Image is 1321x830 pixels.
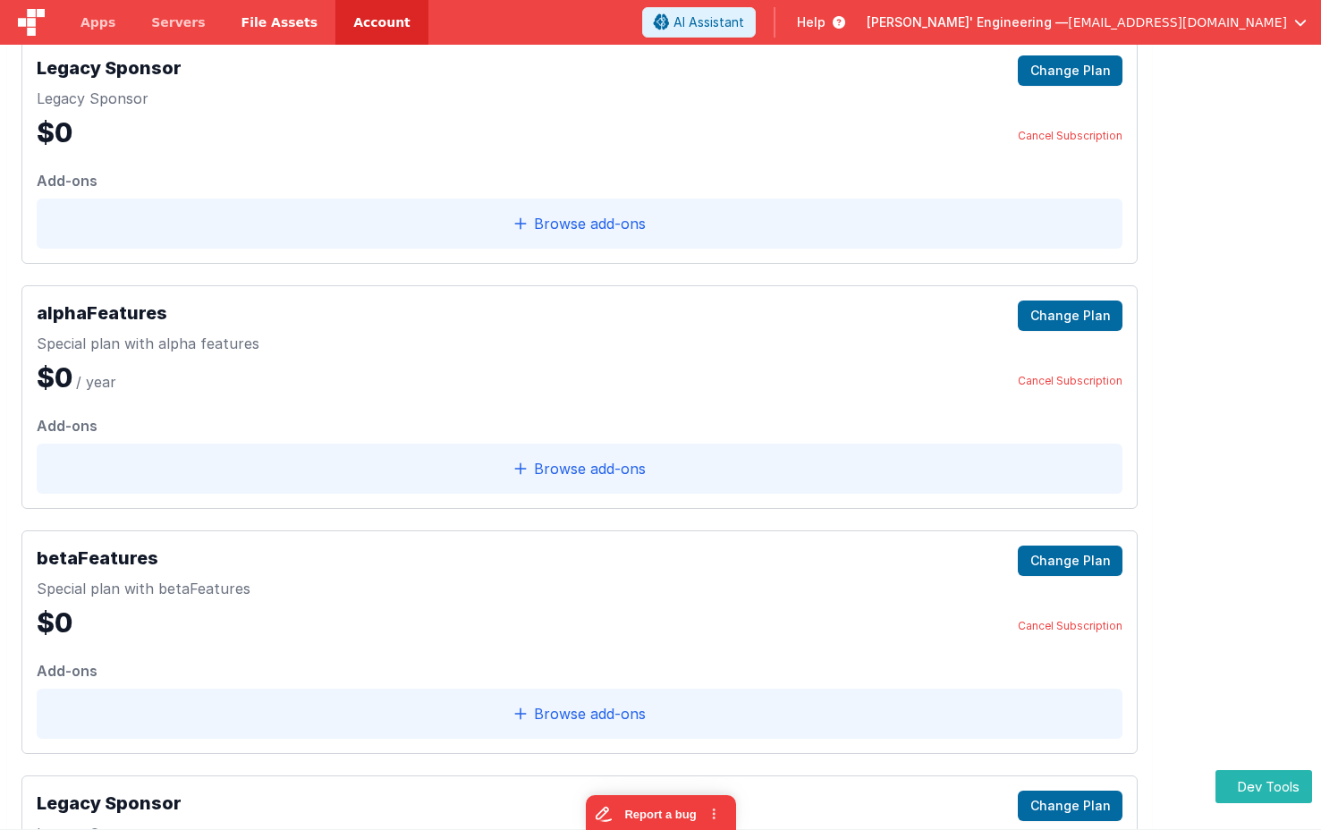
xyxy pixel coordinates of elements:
[37,415,97,436] div: Add-ons
[1018,374,1122,388] a: Cancel Subscription
[1018,546,1122,576] button: Change Plan
[534,703,646,724] span: Browse add‑ons
[37,170,97,191] div: Add-ons
[867,13,1307,31] button: [PERSON_NAME]' Engineering — [EMAIL_ADDRESS][DOMAIN_NAME]
[37,546,250,571] h2: betaFeatures
[1018,301,1122,331] button: Change Plan
[76,371,116,393] span: / year
[37,578,250,599] div: Special plan with betaFeatures
[37,361,72,394] span: $0
[241,13,318,31] span: File Assets
[1018,619,1122,633] a: Cancel Subscription
[80,13,115,31] span: Apps
[37,333,259,354] div: Special plan with alpha features
[37,55,182,80] h2: Legacy Sponsor
[1068,13,1287,31] span: [EMAIL_ADDRESS][DOMAIN_NAME]
[151,13,205,31] span: Servers
[1215,770,1312,803] button: Dev Tools
[534,213,646,234] span: Browse add‑ons
[37,301,259,326] h2: alphaFeatures
[1018,791,1122,821] button: Change Plan
[37,606,72,639] span: $0
[1018,129,1122,143] a: Cancel Subscription
[673,13,744,31] span: AI Assistant
[797,13,826,31] span: Help
[642,7,756,38] button: AI Assistant
[37,88,182,109] div: Legacy Sponsor
[1018,55,1122,86] button: Change Plan
[37,116,72,148] span: $0
[867,13,1068,31] span: [PERSON_NAME]' Engineering —
[534,458,646,479] span: Browse add‑ons
[37,660,97,682] div: Add-ons
[37,791,182,816] h2: Legacy Sponsor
